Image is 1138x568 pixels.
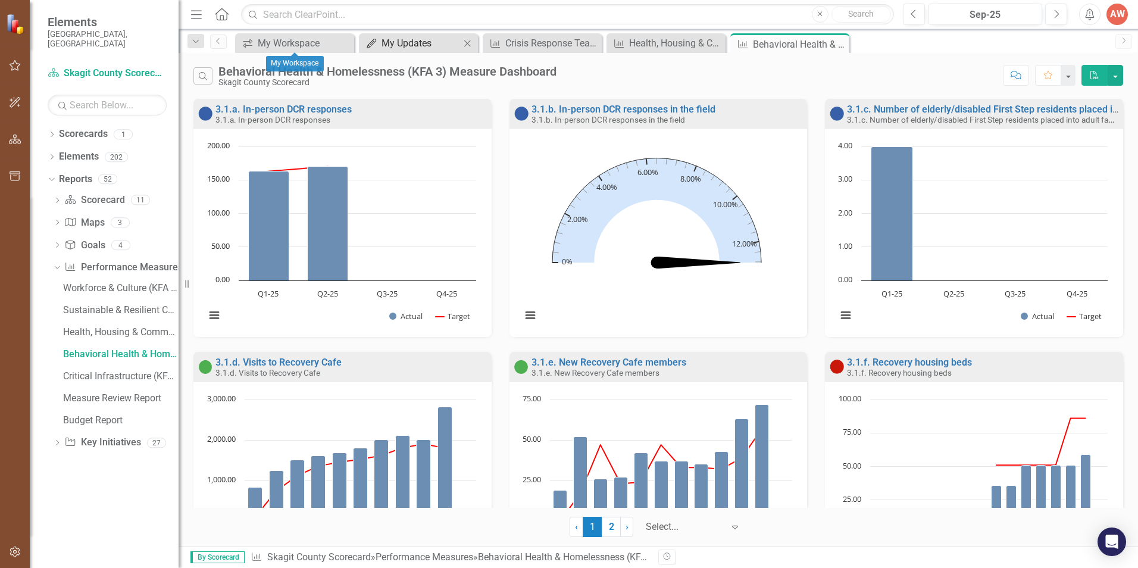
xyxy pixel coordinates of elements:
[248,400,467,522] g: Actual, series 1 of 2. Bar series with 11 bars.
[838,207,852,218] text: 2.00
[1098,528,1126,556] div: Open Intercom Messenger
[190,551,245,563] span: By Scorecard
[198,360,212,374] img: On Target
[354,448,368,521] path: Q3-24, 1,796. Actual.
[218,78,557,87] div: Skagit County Scorecard
[830,360,844,374] img: Below Plan
[847,357,972,368] a: 3.1.f. Recovery housing beds
[417,439,431,521] path: Q2-25, 2,006. Actual.
[515,141,798,334] svg: Interactive chart
[258,288,279,299] text: Q1-25
[333,452,347,521] path: Q2-24, 1,690. Actual.
[376,551,473,563] a: Performance Measures
[609,36,723,51] a: Health, Housing & Community Safety (KFA 4) Measure Dashboard
[193,99,492,337] div: Double-Click to Edit
[734,419,748,521] path: Q2-25, 63. Actual.
[131,195,150,205] div: 11
[831,6,891,23] button: Search
[249,171,289,280] path: Q1-25, 163. Actual.
[573,436,587,521] path: Q2-23, 52. Actual.
[374,439,389,521] path: Q4-24, 2,009. Actual.
[1081,454,1091,533] path: Q3-25, 59. Actual.
[238,36,351,51] a: My Workspace
[60,411,179,430] a: Budget Report
[562,256,573,267] text: 0%
[843,494,861,504] text: 25.00
[207,207,230,218] text: 100.00
[514,107,529,121] img: No Information
[436,311,471,322] button: Show Target
[215,368,320,377] small: 3.1.d. Visits to Recovery Cafe
[308,166,348,280] path: Q2-25, 170. Actual.
[848,9,874,18] span: Search
[532,115,685,124] small: 3.1.b. In-person DCR responses in the field
[396,435,410,521] path: Q1-25, 2,110. Actual.
[839,393,861,404] text: 100.00
[847,368,952,377] small: 3.1.f. Recovery housing beds
[63,393,179,404] div: Measure Review Report
[290,460,305,521] path: Q4-23, 1,505. Actual.
[1036,465,1046,533] path: Q4-24, 51. Actual.
[64,436,140,450] a: Key Initiatives
[871,146,913,280] path: Q1-25, 4. Actual.
[59,127,108,141] a: Scorecards
[206,307,223,324] button: View chart menu, Chart
[629,36,723,51] div: Health, Housing & Community Safety (KFA 4) Measure Dashboard
[596,182,617,192] text: 4.00%
[830,107,844,121] img: No Information
[674,461,688,521] path: Q3-24, 37. Actual.
[63,371,179,382] div: Critical Infrastructure (KFA 2) Measure Dashboard
[553,490,567,521] path: Q1-23, 19. Actual.
[199,141,486,334] div: Chart. Highcharts interactive chart.
[60,323,179,342] a: Health, Housing & Community Safety (KFA 4) Measure Dashboard
[248,487,262,521] path: Q2-23, 825. Actual.
[207,173,230,184] text: 150.00
[843,426,861,437] text: 75.00
[215,274,230,285] text: 0.00
[64,239,105,252] a: Goals
[1006,485,1017,533] path: Q2-24, 36. Actual.
[1106,4,1128,25] button: AW
[63,283,179,294] div: Workforce & Culture (KFA 1) Measure Dashboard
[753,37,846,52] div: Behavioral Health & Homelessness (KFA 3) Measure Dashboard
[992,485,1002,533] path: Q1-24, 36. Actual.
[251,551,649,564] div: » »
[111,217,130,227] div: 3
[59,173,92,186] a: Reports
[714,451,728,521] path: Q1-25, 43. Actual.
[1067,311,1102,322] button: Show Target
[486,36,599,51] a: Crisis Response Team responses with law enforcement
[732,238,757,249] text: 12.00%
[1005,288,1026,299] text: Q3-25
[215,357,342,368] a: 3.1.d. Visits to Recovery Cafe
[831,141,1117,334] div: Chart. Highcharts interactive chart.
[215,104,352,115] a: 3.1.a. In-person DCR responses
[48,95,167,116] input: Search Below...
[680,173,701,184] text: 8.00%
[575,521,578,532] span: ‹
[48,15,167,29] span: Elements
[882,288,903,299] text: Q1-25
[377,288,398,299] text: Q3-25
[713,199,738,210] text: 10.00%
[871,146,1078,281] g: Actual, series 1 of 2. Bar series with 4 bars.
[523,393,541,404] text: 75.00
[831,141,1114,334] svg: Interactive chart
[436,288,457,299] text: Q4-25
[249,146,448,281] g: Actual, series 1 of 2. Bar series with 4 bars.
[943,288,964,299] text: Q2-25
[207,433,236,444] text: 2,000.00
[656,257,740,269] path: No value. Actual.
[60,367,179,386] a: Critical Infrastructure (KFA 2) Measure Dashboard
[207,140,230,151] text: 200.00
[1021,465,1031,533] path: Q3-24, 51. Actual.
[838,173,852,184] text: 3.00
[532,357,686,368] a: 3.1.e. New Recovery Cafe members
[6,14,27,35] img: ClearPoint Strategy
[523,433,541,444] text: 50.00
[60,389,179,408] a: Measure Review Report
[928,4,1042,25] button: Sep-25
[362,36,460,51] a: My Updates
[1066,465,1076,533] path: Q2-25, 51. Actual.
